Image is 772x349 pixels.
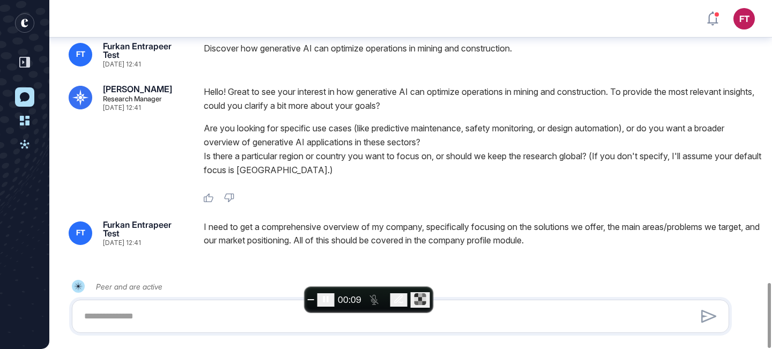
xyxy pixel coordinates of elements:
div: I need to get a comprehensive overview of my company, specifically focusing on the solutions we o... [204,220,761,248]
div: Furkan Entrapeer Test [103,220,187,237]
div: Furkan Entrapeer Test [103,42,187,59]
div: [DATE] 12:41 [103,105,141,111]
li: Are you looking for specific use cases (like predictive maintenance, safety monitoring, or design... [204,121,761,149]
span: FT [76,228,85,237]
button: FT [733,8,755,29]
p: Hello! Great to see your interest in how generative AI can optimize operations in mining and cons... [204,85,761,113]
div: entrapeer-logo [15,13,34,33]
div: [DATE] 12:41 [103,240,141,246]
div: Peer and are active [96,280,162,293]
li: Is there a particular region or country you want to focus on, or should we keep the research glob... [204,149,761,177]
div: Discover how generative AI can optimize operations in mining and construction. [204,42,761,68]
div: [PERSON_NAME] [103,85,172,93]
span: FT [76,50,85,58]
div: [DATE] 12:41 [103,61,141,68]
div: Research Manager [103,95,162,102]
